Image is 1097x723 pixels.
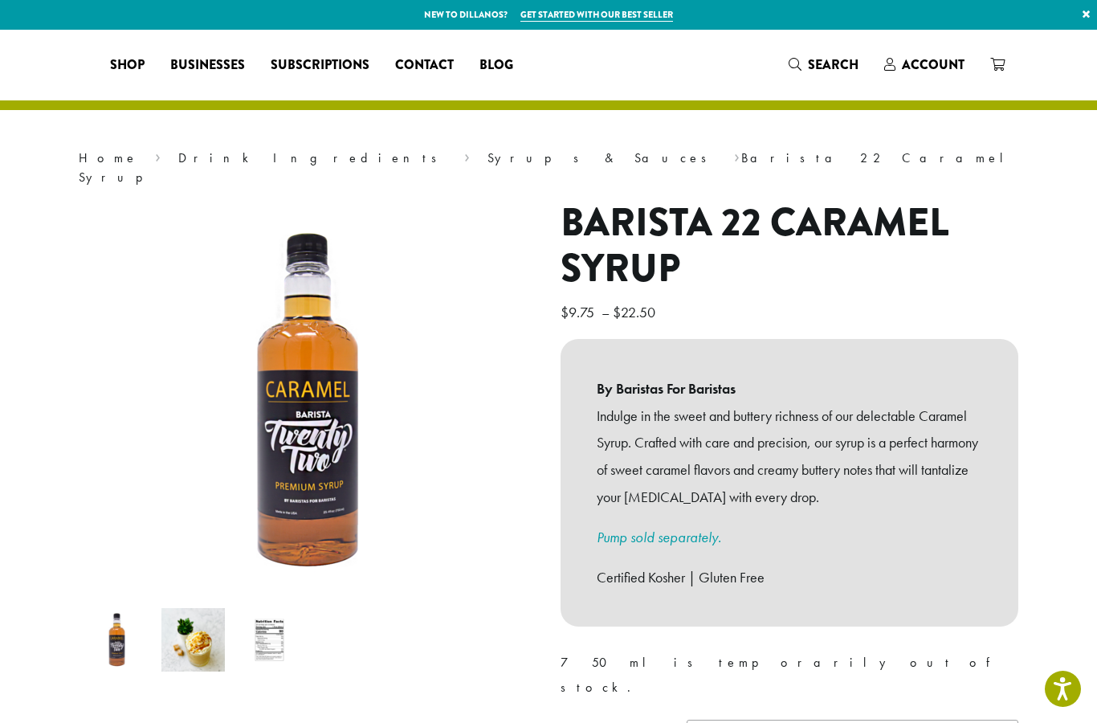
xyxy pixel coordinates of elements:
img: Barista 22 Caramel Syrup [85,608,149,672]
a: Pump sold separately. [597,528,721,546]
a: Shop [97,52,157,78]
span: Subscriptions [271,55,369,76]
span: Businesses [170,55,245,76]
p: 750 ml is temporarily out of stock. [561,651,1018,699]
a: Home [79,149,138,166]
b: By Baristas For Baristas [597,375,982,402]
span: › [464,143,470,168]
span: Account [902,55,964,74]
span: Search [808,55,858,74]
span: $ [613,303,621,321]
img: Barista 22 Caramel Syrup - Image 3 [238,608,301,672]
a: Get started with our best seller [520,8,673,22]
a: Syrups & Sauces [487,149,717,166]
a: Drink Ingredients [178,149,447,166]
img: Barista 22 Caramel Syrup - Image 2 [161,608,225,672]
span: Contact [395,55,454,76]
p: Indulge in the sweet and buttery richness of our delectable Caramel Syrup. Crafted with care and ... [597,402,982,511]
span: – [602,303,610,321]
span: › [155,143,161,168]
nav: Breadcrumb [79,149,1018,187]
span: › [734,143,740,168]
span: $ [561,303,569,321]
p: Certified Kosher | Gluten Free [597,564,982,591]
span: Blog [479,55,513,76]
a: Search [776,51,871,78]
bdi: 9.75 [561,303,598,321]
bdi: 22.50 [613,303,659,321]
span: Shop [110,55,145,76]
h1: Barista 22 Caramel Syrup [561,200,1018,292]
